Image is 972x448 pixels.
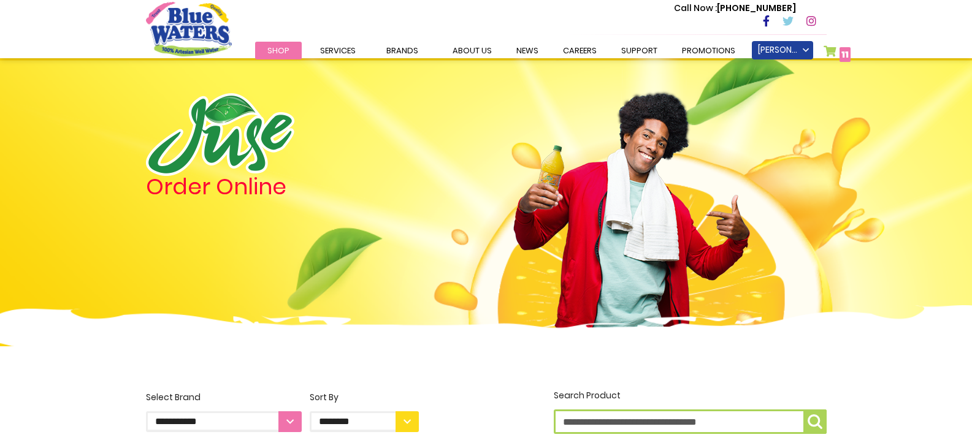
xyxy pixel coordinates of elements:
[670,42,748,59] a: Promotions
[146,2,232,56] a: store logo
[808,414,822,429] img: search-icon.png
[824,45,851,63] a: 11
[512,70,751,333] img: man.png
[267,45,289,56] span: Shop
[674,2,796,15] p: [PHONE_NUMBER]
[310,391,419,404] div: Sort By
[146,391,302,432] label: Select Brand
[146,411,302,432] select: Select Brand
[386,45,418,56] span: Brands
[146,93,294,176] img: logo
[146,176,419,198] h4: Order Online
[440,42,504,59] a: about us
[752,41,813,59] a: [PERSON_NAME]
[320,45,356,56] span: Services
[504,42,551,59] a: News
[609,42,670,59] a: support
[554,409,827,434] input: Search Product
[803,409,827,434] button: Search Product
[674,2,717,14] span: Call Now :
[551,42,609,59] a: careers
[310,411,419,432] select: Sort By
[554,389,827,434] label: Search Product
[841,48,849,61] span: 11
